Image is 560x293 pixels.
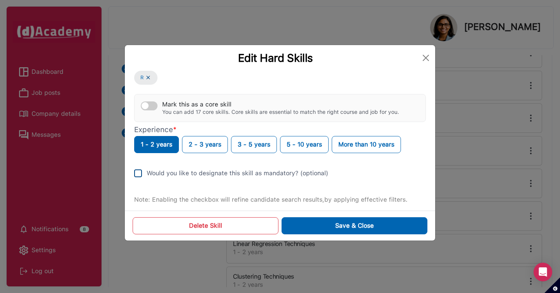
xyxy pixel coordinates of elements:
div: You can add 17 core skills. Core skills are essential to match the right course and job for you. [162,109,399,115]
img: unCheck [134,169,142,177]
button: 1 - 2 years [134,136,179,153]
img: ... [145,74,151,81]
label: Note: [134,195,150,204]
button: Set cookie preferences [544,277,560,293]
button: 2 - 3 years [182,136,228,153]
div: Open Intercom Messenger [534,263,552,281]
button: 3 - 5 years [231,136,277,153]
button: R [134,71,157,85]
button: More than 10 years [332,136,401,153]
span: Enabling the checkbox will refine candidate search results,by applying effective filters. [152,196,408,203]
span: R [140,74,143,82]
button: Save & Close [282,217,427,234]
div: Mark this as a core skill [162,101,399,108]
button: Delete Skill [133,217,278,234]
div: Delete Skill [189,221,222,230]
p: Experience [134,125,426,134]
button: Close [420,52,432,64]
div: Would you like to designate this skill as mandatory? (optional) [147,169,328,178]
button: 5 - 10 years [280,136,329,153]
div: Edit Hard Skills [131,51,420,65]
button: Mark this as a core skillYou can add 17 core skills. Core skills are essential to match the right... [141,101,157,110]
div: Save & Close [335,221,374,230]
